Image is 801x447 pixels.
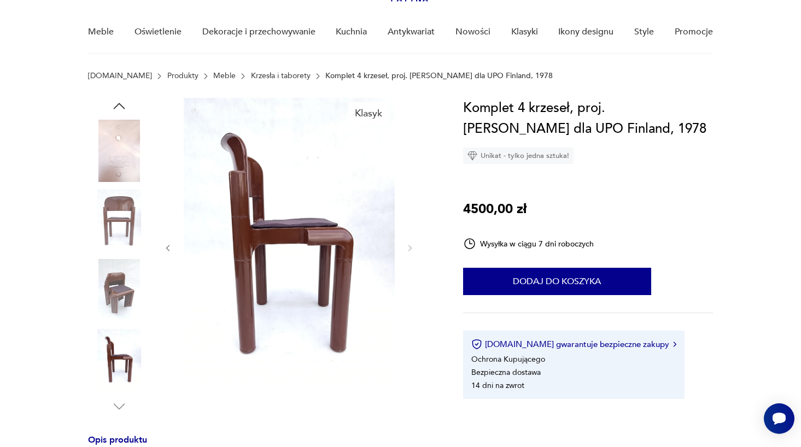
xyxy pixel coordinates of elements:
[336,11,367,53] a: Kuchnia
[764,403,794,434] iframe: Smartsupp widget button
[634,11,654,53] a: Style
[675,11,713,53] a: Promocje
[251,72,311,80] a: Krzesła i taborety
[673,342,676,347] img: Ikona strzałki w prawo
[184,98,395,396] img: Zdjęcie produktu Komplet 4 krzeseł, proj. Eero Aarnio dla UPO Finland, 1978
[463,98,713,139] h1: Komplet 4 krzeseł, proj. [PERSON_NAME] dla UPO Finland, 1978
[463,148,574,164] div: Unikat - tylko jedna sztuka!
[463,237,594,250] div: Wysyłka w ciągu 7 dni roboczych
[471,339,482,350] img: Ikona certyfikatu
[88,120,150,182] img: Zdjęcie produktu Komplet 4 krzeseł, proj. Eero Aarnio dla UPO Finland, 1978
[88,190,150,252] img: Zdjęcie produktu Komplet 4 krzeseł, proj. Eero Aarnio dla UPO Finland, 1978
[471,354,545,364] li: Ochrona Kupującego
[325,72,553,80] p: Komplet 4 krzeseł, proj. [PERSON_NAME] dla UPO Finland, 1978
[167,72,198,80] a: Produkty
[471,339,676,350] button: [DOMAIN_NAME] gwarantuje bezpieczne zakupy
[511,11,538,53] a: Klasyki
[202,11,315,53] a: Dekoracje i przechowywanie
[88,11,114,53] a: Meble
[135,11,182,53] a: Oświetlenie
[471,380,524,391] li: 14 dni na zwrot
[463,199,527,220] p: 4500,00 zł
[463,268,651,295] button: Dodaj do koszyka
[213,72,236,80] a: Meble
[471,367,541,378] li: Bezpieczna dostawa
[88,72,152,80] a: [DOMAIN_NAME]
[467,151,477,161] img: Ikona diamentu
[388,11,435,53] a: Antykwariat
[88,329,150,391] img: Zdjęcie produktu Komplet 4 krzeseł, proj. Eero Aarnio dla UPO Finland, 1978
[558,11,613,53] a: Ikony designu
[455,11,490,53] a: Nowości
[88,259,150,321] img: Zdjęcie produktu Komplet 4 krzeseł, proj. Eero Aarnio dla UPO Finland, 1978
[348,102,389,125] div: Klasyk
